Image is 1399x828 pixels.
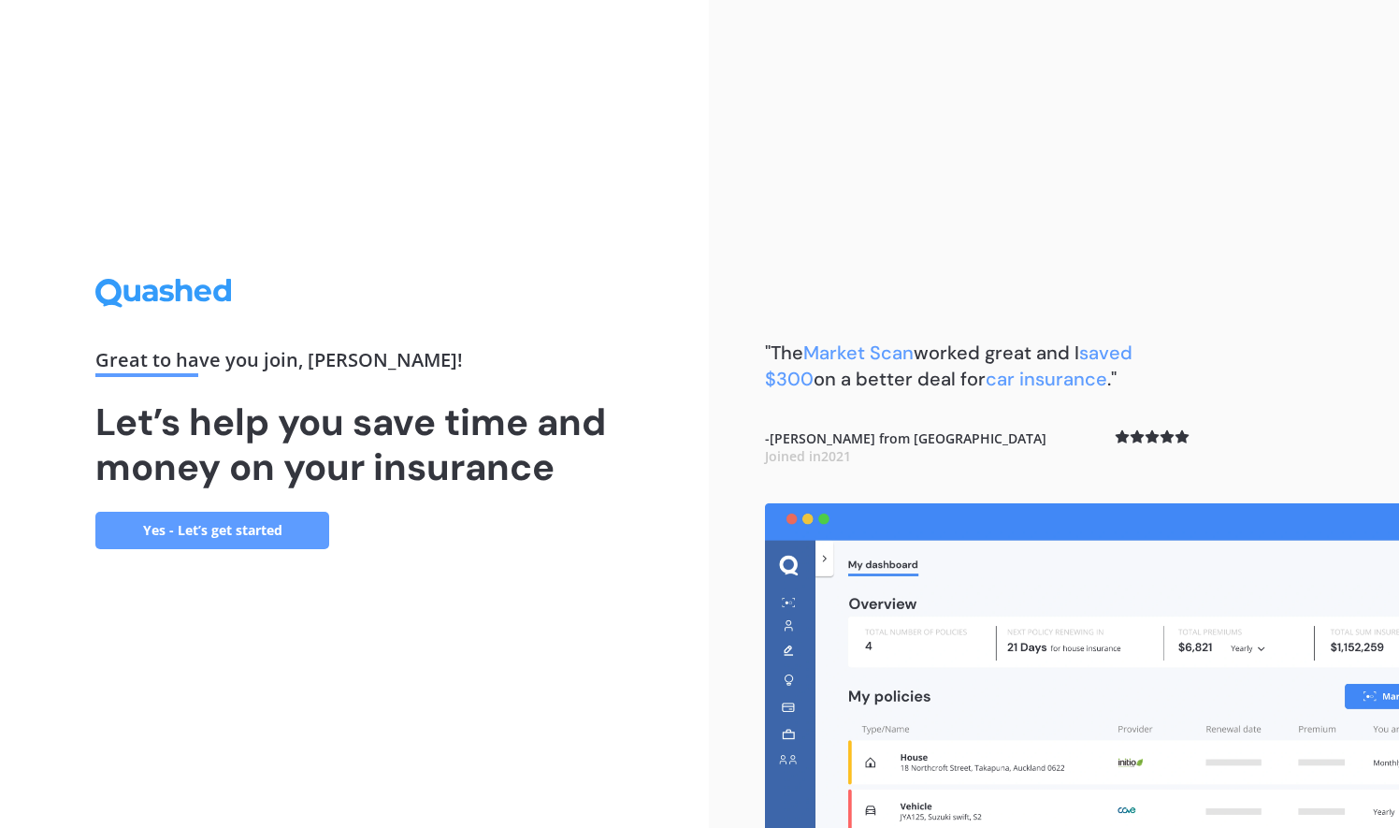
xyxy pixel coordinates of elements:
[765,503,1399,828] img: dashboard.webp
[765,341,1132,391] b: "The worked great and I on a better deal for ."
[95,512,329,549] a: Yes - Let’s get started
[765,429,1046,466] b: - [PERSON_NAME] from [GEOGRAPHIC_DATA]
[765,447,851,465] span: Joined in 2021
[95,351,613,377] div: Great to have you join , [PERSON_NAME] !
[803,341,914,365] span: Market Scan
[95,399,613,489] h1: Let’s help you save time and money on your insurance
[986,367,1107,391] span: car insurance
[765,341,1132,391] span: saved $300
